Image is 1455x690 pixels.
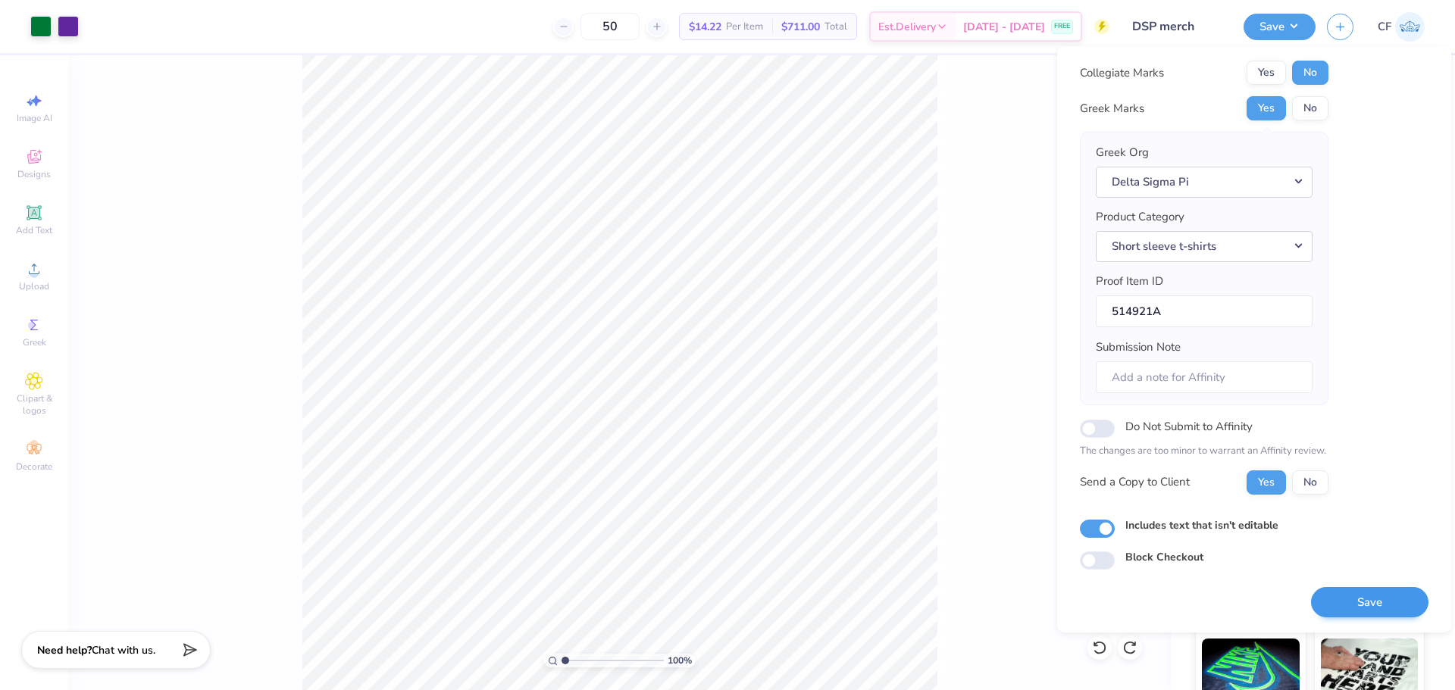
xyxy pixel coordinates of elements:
span: FREE [1054,21,1070,32]
span: Decorate [16,461,52,473]
input: – – [580,13,640,40]
span: Est. Delivery [878,19,936,35]
span: Designs [17,168,51,180]
button: Yes [1247,61,1286,85]
input: Add a note for Affinity [1096,361,1313,394]
label: Product Category [1096,208,1184,226]
span: CF [1378,18,1391,36]
button: No [1292,470,1328,495]
strong: Need help? [37,643,92,657]
span: Per Item [726,19,763,35]
button: Delta Sigma Pi [1096,167,1313,198]
span: Upload [19,280,49,292]
span: Chat with us. [92,643,155,657]
button: Yes [1247,470,1286,495]
button: Short sleeve t-shirts [1096,231,1313,262]
label: Proof Item ID [1096,273,1163,290]
span: Total [824,19,847,35]
label: Includes text that isn't editable [1125,517,1278,533]
span: Image AI [17,112,52,124]
span: $711.00 [781,19,820,35]
span: $14.22 [689,19,721,35]
div: Greek Marks [1080,100,1144,117]
div: Collegiate Marks [1080,64,1164,82]
label: Greek Org [1096,144,1149,161]
input: Untitled Design [1121,11,1232,42]
label: Block Checkout [1125,549,1203,565]
span: [DATE] - [DATE] [963,19,1045,35]
span: Clipart & logos [8,392,61,417]
label: Submission Note [1096,339,1181,356]
span: Add Text [16,224,52,236]
button: No [1292,96,1328,120]
button: No [1292,61,1328,85]
label: Do Not Submit to Affinity [1125,417,1253,436]
div: Send a Copy to Client [1080,473,1190,491]
span: 100 % [668,654,692,667]
button: Save [1244,14,1316,40]
img: Cholo Fernandez [1395,12,1425,42]
span: Greek [23,336,46,348]
button: Yes [1247,96,1286,120]
button: Save [1311,587,1428,618]
p: The changes are too minor to warrant an Affinity review. [1080,444,1328,459]
a: CF [1378,12,1425,42]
